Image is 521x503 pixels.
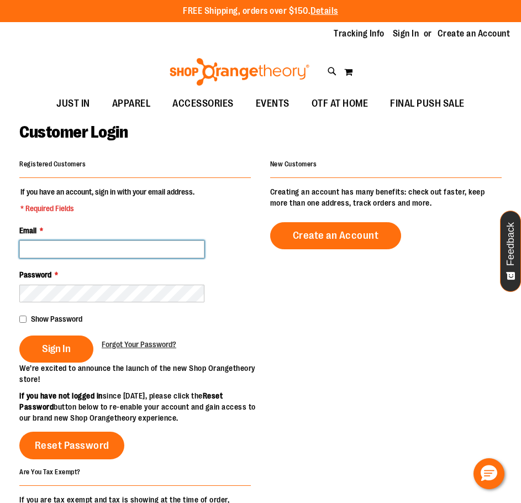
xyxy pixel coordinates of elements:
span: JUST IN [56,91,90,116]
p: Creating an account has many benefits: check out faster, keep more than one address, track orders... [270,186,502,208]
span: Feedback [506,222,516,266]
a: OTF AT HOME [301,91,380,117]
a: Forgot Your Password? [102,339,176,350]
button: Hello, have a question? Let’s chat. [473,458,504,489]
span: Forgot Your Password? [102,340,176,349]
a: Details [311,6,338,16]
span: Show Password [31,315,82,323]
span: APPAREL [112,91,151,116]
a: EVENTS [245,91,301,117]
p: We’re excited to announce the launch of the new Shop Orangetheory store! [19,363,261,385]
span: Create an Account [293,229,379,242]
a: JUST IN [45,91,101,117]
span: FINAL PUSH SALE [390,91,465,116]
img: Shop Orangetheory [168,58,311,86]
a: FINAL PUSH SALE [379,91,476,117]
span: Reset Password [35,439,109,452]
p: FREE Shipping, orders over $150. [183,5,338,18]
a: Create an Account [438,28,511,40]
a: Create an Account [270,222,402,249]
a: Reset Password [19,432,124,459]
strong: Are You Tax Exempt? [19,468,81,475]
span: ACCESSORIES [172,91,234,116]
strong: If you have not logged in [19,391,103,400]
strong: New Customers [270,160,317,168]
span: * Required Fields [20,203,194,214]
button: Sign In [19,336,93,363]
span: OTF AT HOME [312,91,369,116]
span: Password [19,270,51,279]
span: EVENTS [256,91,290,116]
legend: If you have an account, sign in with your email address. [19,186,196,214]
a: Tracking Info [334,28,385,40]
span: Customer Login [19,123,128,142]
button: Feedback - Show survey [500,211,521,292]
strong: Registered Customers [19,160,86,168]
a: APPAREL [101,91,162,117]
p: since [DATE], please click the button below to re-enable your account and gain access to our bran... [19,390,261,423]
span: Sign In [42,343,71,355]
a: Sign In [393,28,419,40]
a: ACCESSORIES [161,91,245,117]
strong: Reset Password [19,391,223,411]
span: Email [19,226,36,235]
